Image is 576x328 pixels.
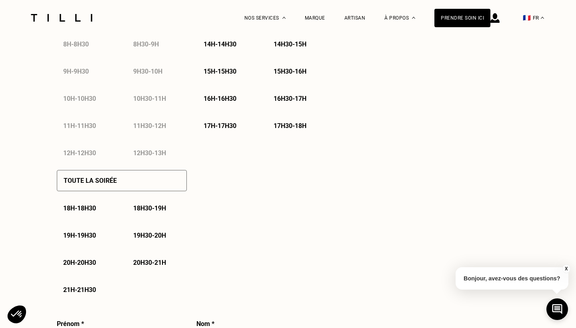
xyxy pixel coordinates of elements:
p: Prénom * [57,320,84,328]
p: 15h30 - 16h [274,68,306,75]
button: X [562,264,570,273]
p: 21h - 21h30 [63,286,96,294]
p: 19h30 - 20h [133,232,166,239]
img: icône connexion [490,13,500,23]
p: 20h - 20h30 [63,259,96,266]
p: Nom * [196,320,214,328]
p: 19h - 19h30 [63,232,96,239]
a: Prendre soin ici [434,9,490,27]
p: 18h30 - 19h [133,204,166,212]
img: Logo du service de couturière Tilli [28,14,95,22]
span: 🇫🇷 [523,14,531,22]
p: 20h30 - 21h [133,259,166,266]
p: 14h30 - 15h [274,40,306,48]
img: Menu déroulant à propos [412,17,415,19]
p: 15h - 15h30 [204,68,236,75]
p: Toute la soirée [64,177,117,184]
p: 16h30 - 17h [274,95,306,102]
img: Menu déroulant [282,17,286,19]
p: 17h - 17h30 [204,122,236,130]
p: 16h - 16h30 [204,95,236,102]
p: Bonjour, avez-vous des questions? [456,267,568,290]
p: 17h30 - 18h [274,122,306,130]
a: Marque [305,15,325,21]
a: Artisan [344,15,366,21]
img: menu déroulant [541,17,544,19]
p: 18h - 18h30 [63,204,96,212]
p: 14h - 14h30 [204,40,236,48]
